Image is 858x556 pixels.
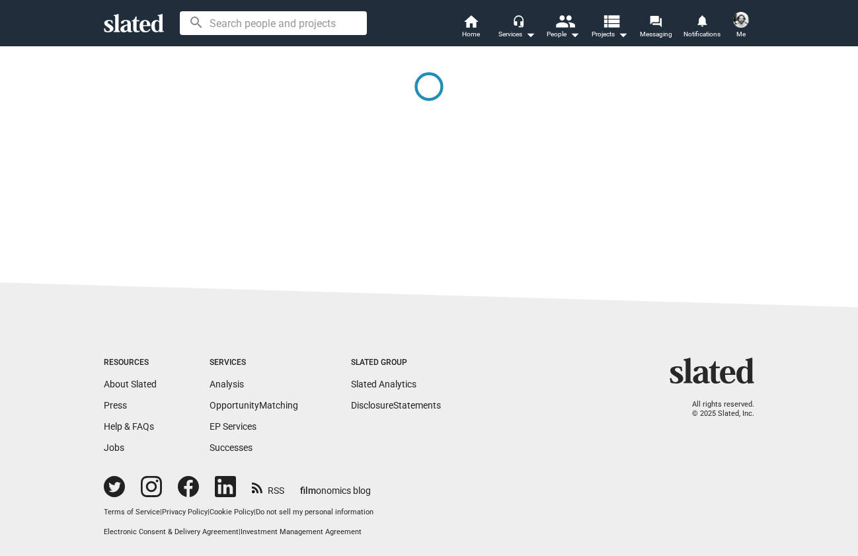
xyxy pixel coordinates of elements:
[683,26,721,42] span: Notifications
[733,12,749,28] img: Christoph Kuschnig
[448,13,494,42] a: Home
[210,358,298,368] div: Services
[256,508,373,518] button: Do not sell my personal information
[602,11,621,30] mat-icon: view_list
[547,26,580,42] div: People
[351,358,441,368] div: Slated Group
[736,26,746,42] span: Me
[180,11,367,35] input: Search people and projects
[300,474,371,497] a: filmonomics blog
[104,400,127,411] a: Press
[351,379,416,389] a: Slated Analytics
[252,477,284,497] a: RSS
[678,400,754,419] p: All rights reserved. © 2025 Slated, Inc.
[104,421,154,432] a: Help & FAQs
[104,379,157,389] a: About Slated
[540,13,586,42] button: People
[498,26,535,42] div: Services
[162,508,208,516] a: Privacy Policy
[210,421,256,432] a: EP Services
[208,508,210,516] span: |
[512,15,524,26] mat-icon: headset_mic
[695,14,708,26] mat-icon: notifications
[160,508,162,516] span: |
[522,26,538,42] mat-icon: arrow_drop_down
[239,528,241,536] span: |
[463,13,479,29] mat-icon: home
[494,13,540,42] button: Services
[300,485,316,496] span: film
[210,442,253,453] a: Successes
[104,358,157,368] div: Resources
[104,442,124,453] a: Jobs
[210,379,244,389] a: Analysis
[210,508,254,516] a: Cookie Policy
[254,508,256,516] span: |
[241,528,362,536] a: Investment Management Agreement
[566,26,582,42] mat-icon: arrow_drop_down
[104,508,160,516] a: Terms of Service
[586,13,633,42] button: Projects
[555,11,574,30] mat-icon: people
[633,13,679,42] a: Messaging
[104,528,239,536] a: Electronic Consent & Delivery Agreement
[649,15,662,27] mat-icon: forum
[592,26,628,42] span: Projects
[462,26,480,42] span: Home
[615,26,631,42] mat-icon: arrow_drop_down
[640,26,672,42] span: Messaging
[351,400,441,411] a: DisclosureStatements
[679,13,725,42] a: Notifications
[210,400,298,411] a: OpportunityMatching
[725,9,757,44] button: Christoph KuschnigMe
